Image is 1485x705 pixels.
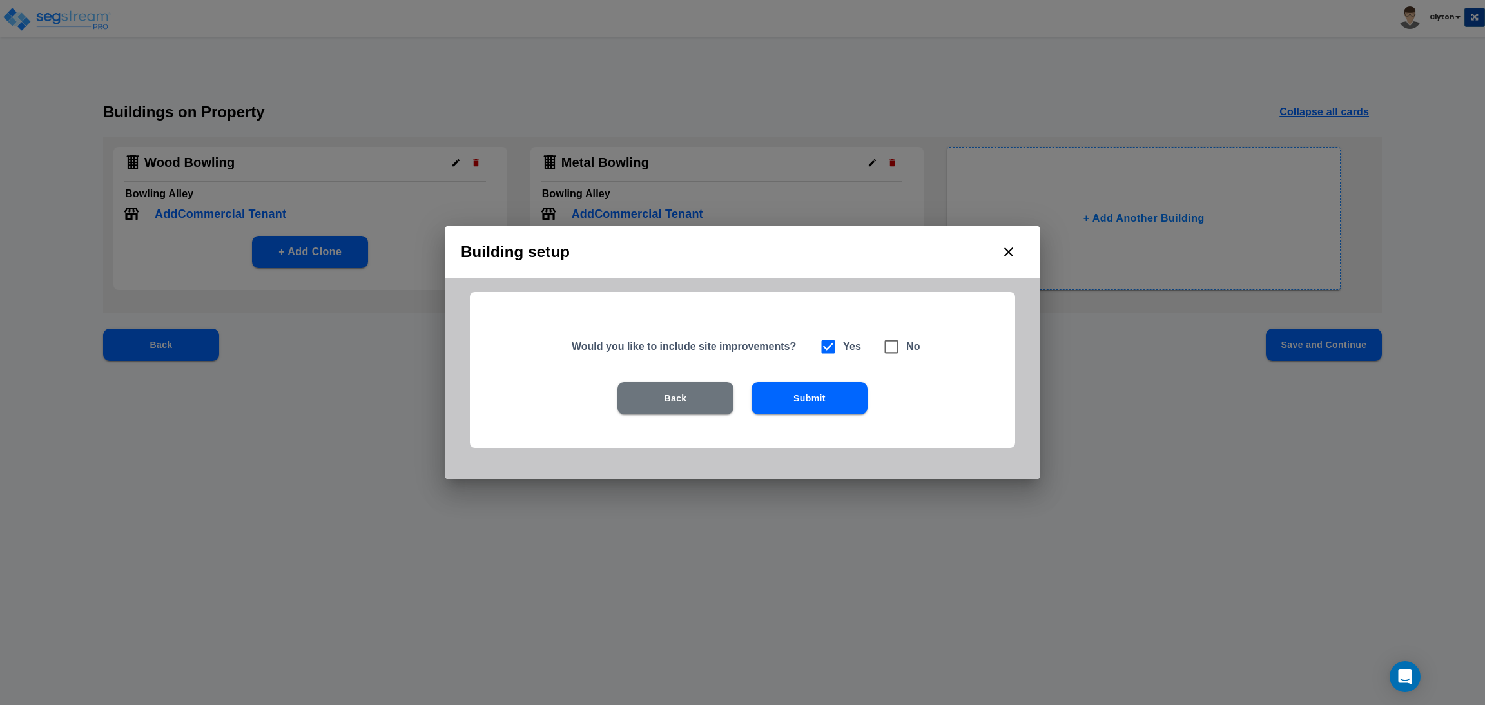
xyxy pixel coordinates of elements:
[445,226,1040,278] h2: Building setup
[572,340,803,353] h5: Would you like to include site improvements?
[617,382,733,414] button: Back
[843,338,861,356] h6: Yes
[752,382,868,414] button: Submit
[993,237,1024,267] button: close
[906,338,920,356] h6: No
[1390,661,1421,692] div: Open Intercom Messenger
